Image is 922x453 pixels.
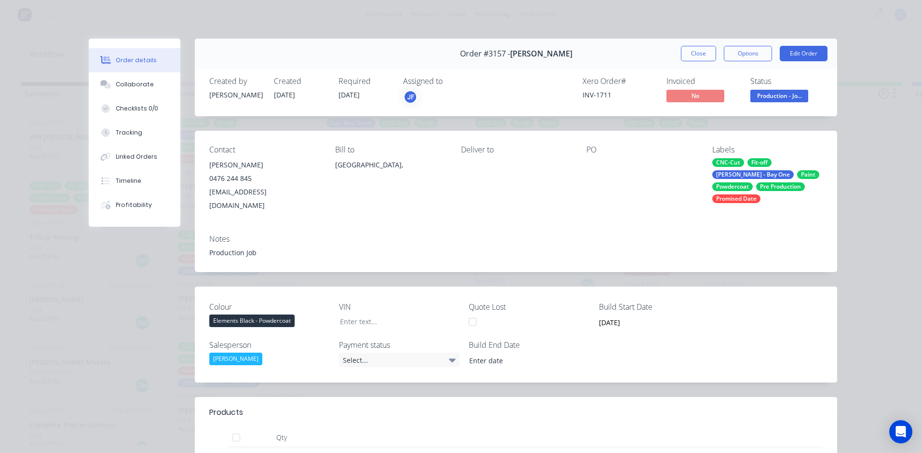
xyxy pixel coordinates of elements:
[750,90,808,102] span: Production - Jo...
[209,407,243,418] div: Products
[461,145,571,154] div: Deliver to
[747,158,772,167] div: Fit-off
[89,193,180,217] button: Profitability
[209,339,330,351] label: Salesperson
[586,145,697,154] div: PO
[209,145,320,154] div: Contact
[583,90,655,100] div: INV-1711
[89,48,180,72] button: Order details
[253,428,311,447] div: Qty
[209,172,320,185] div: 0476 244 845
[599,301,719,313] label: Build Start Date
[403,90,418,104] button: JF
[750,90,808,104] button: Production - Jo...
[681,46,716,61] button: Close
[209,77,262,86] div: Created by
[209,301,330,313] label: Colour
[116,152,157,161] div: Linked Orders
[469,301,589,313] label: Quote Lost
[116,128,142,137] div: Tracking
[339,301,460,313] label: VIN
[209,234,823,244] div: Notes
[592,315,712,329] input: Enter date
[780,46,827,61] button: Edit Order
[89,121,180,145] button: Tracking
[335,145,446,154] div: Bill to
[89,145,180,169] button: Linked Orders
[116,201,152,209] div: Profitability
[712,182,753,191] div: Powdercoat
[510,49,572,58] span: [PERSON_NAME]
[209,353,262,365] div: [PERSON_NAME]
[116,80,154,89] div: Collaborate
[209,315,295,327] div: Elements Black - Powdercoat
[335,158,446,172] div: [GEOGRAPHIC_DATA],
[209,158,320,172] div: [PERSON_NAME]
[339,77,392,86] div: Required
[339,90,360,99] span: [DATE]
[724,46,772,61] button: Options
[339,353,460,367] div: Select...
[274,77,327,86] div: Created
[89,96,180,121] button: Checklists 0/0
[116,56,157,65] div: Order details
[89,72,180,96] button: Collaborate
[335,158,446,189] div: [GEOGRAPHIC_DATA],
[666,90,724,102] span: No
[462,353,583,368] input: Enter date
[750,77,823,86] div: Status
[209,247,823,258] div: Production Job
[274,90,295,99] span: [DATE]
[666,77,739,86] div: Invoiced
[209,158,320,212] div: [PERSON_NAME]0476 244 845[EMAIL_ADDRESS][DOMAIN_NAME]
[89,169,180,193] button: Timeline
[712,145,823,154] div: Labels
[712,194,760,203] div: Promised Date
[209,185,320,212] div: [EMAIL_ADDRESS][DOMAIN_NAME]
[469,339,589,351] label: Build End Date
[339,339,460,351] label: Payment status
[116,104,158,113] div: Checklists 0/0
[403,77,500,86] div: Assigned to
[756,182,805,191] div: Pre Production
[889,420,912,443] div: Open Intercom Messenger
[116,177,141,185] div: Timeline
[460,49,510,58] span: Order #3157 -
[583,77,655,86] div: Xero Order #
[712,158,744,167] div: CNC-Cut
[797,170,819,179] div: Paint
[712,170,794,179] div: [PERSON_NAME] - Bay One
[209,90,262,100] div: [PERSON_NAME]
